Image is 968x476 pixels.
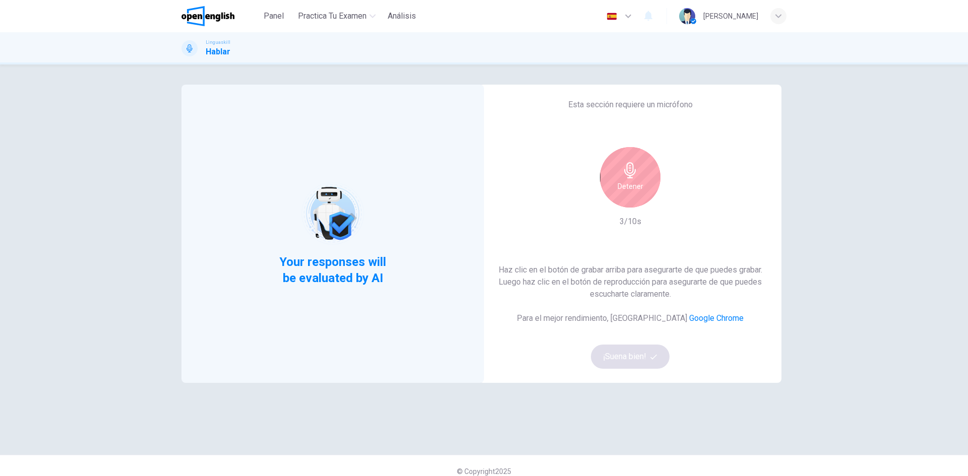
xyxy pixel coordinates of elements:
button: Detener [600,147,660,208]
span: Análisis [388,10,416,22]
span: Your responses will be evaluated by AI [272,254,394,286]
a: Google Chrome [689,313,744,323]
span: Panel [264,10,284,22]
h6: 3/10s [620,216,641,228]
button: Practica tu examen [294,7,380,25]
img: es [606,13,618,20]
img: OpenEnglish logo [181,6,234,26]
button: Análisis [384,7,420,25]
div: [PERSON_NAME] [703,10,758,22]
h1: Hablar [206,46,230,58]
span: © Copyright 2025 [457,467,511,475]
button: Panel [258,7,290,25]
a: OpenEnglish logo [181,6,258,26]
img: Profile picture [679,8,695,24]
img: robot icon [300,181,365,245]
h6: Haz clic en el botón de grabar arriba para asegurarte de que puedes grabar. Luego haz clic en el ... [495,264,765,300]
h6: Detener [618,180,643,192]
span: Linguaskill [206,39,230,46]
h6: Esta sección requiere un micrófono [568,99,693,111]
h6: Para el mejor rendimiento, [GEOGRAPHIC_DATA] [517,312,744,324]
span: Practica tu examen [298,10,367,22]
